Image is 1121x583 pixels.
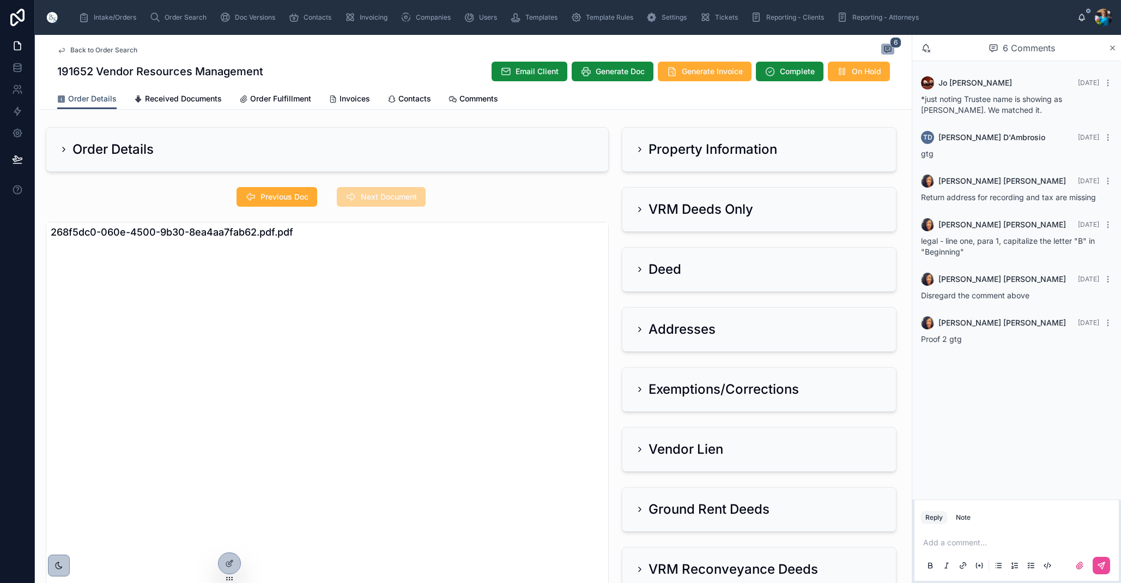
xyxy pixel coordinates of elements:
button: Reply [921,511,947,524]
a: Invoices [329,89,370,111]
button: Note [952,511,975,524]
a: Doc Versions [216,8,283,27]
a: Intake/Orders [75,8,144,27]
span: Email Client [516,66,559,77]
span: [PERSON_NAME] [PERSON_NAME] [938,219,1066,230]
div: Note [956,513,971,522]
span: Generate Invoice [682,66,743,77]
span: Doc Versions [235,13,275,22]
span: Intake/Orders [94,13,136,22]
a: Tickets [696,8,746,27]
span: [PERSON_NAME] [PERSON_NAME] [938,274,1066,285]
span: gtg [921,149,934,158]
span: Order Search [165,13,207,22]
span: Previous Doc [260,191,308,202]
a: Invoicing [341,8,395,27]
span: [DATE] [1078,177,1099,185]
img: App logo [44,9,61,26]
button: Generate Doc [572,62,653,81]
span: Return address for recording and tax are missing [921,193,1096,202]
h2: Order Details [72,141,154,158]
a: Contacts [285,8,339,27]
a: Template Rules [567,8,641,27]
button: Generate Invoice [658,62,752,81]
span: [DATE] [1078,79,1099,87]
span: Order Details [68,93,117,104]
h1: 191652 Vendor Resources Management [57,64,263,79]
a: Received Documents [134,89,222,111]
span: Complete [780,66,815,77]
span: legal - line one, para 1, capitalize the letter "B" in "Beginning" [921,236,1095,256]
h2: Property Information [649,141,777,158]
span: [DATE] [1078,318,1099,327]
span: Contacts [304,13,331,22]
span: [DATE] [1078,220,1099,229]
span: Received Documents [145,93,222,104]
a: Companies [397,8,458,27]
span: [DATE] [1078,275,1099,283]
span: Contacts [398,93,431,104]
span: [PERSON_NAME] [PERSON_NAME] [938,176,1066,187]
span: Reporting - Clients [766,13,824,22]
h2: Addresses [649,321,716,338]
h2: Vendor Lien [649,441,723,458]
span: Disregard the comment above [921,291,1029,300]
div: scrollable content [70,5,1077,29]
span: Proof 2 gtg [921,334,962,344]
span: Generate Doc [596,66,645,77]
a: Order Fulfillment [239,89,311,111]
span: TD [923,133,932,142]
span: Invoices [340,93,370,104]
a: Users [460,8,505,27]
span: *just noting Trustee name is showing as [PERSON_NAME]. We matched it. [921,94,1062,115]
button: Previous Doc [237,187,317,207]
span: [PERSON_NAME] D'Ambrosio [938,132,1045,143]
span: Tickets [715,13,738,22]
a: Contacts [387,89,431,111]
h2: Exemptions/Corrections [649,381,799,398]
a: Reporting - Attorneys [834,8,926,27]
div: 268f5dc0-060e-4500-9b30-8ea4aa7fab62.pdf.pdf [46,223,608,242]
button: 6 [881,44,894,57]
span: Jo [PERSON_NAME] [938,77,1012,88]
button: On Hold [828,62,890,81]
span: On Hold [852,66,881,77]
span: Order Fulfillment [250,93,311,104]
span: Reporting - Attorneys [852,13,919,22]
span: Back to Order Search [70,46,137,55]
span: [DATE] [1078,133,1099,141]
button: Complete [756,62,823,81]
span: Companies [416,13,451,22]
button: Email Client [492,62,567,81]
a: Comments [449,89,498,111]
span: Comments [459,93,498,104]
span: 6 [890,37,901,48]
h2: Ground Rent Deeds [649,501,769,518]
a: Settings [643,8,694,27]
span: Users [479,13,497,22]
h2: VRM Deeds Only [649,201,753,218]
h2: Deed [649,261,681,278]
a: Order Details [57,89,117,110]
span: [PERSON_NAME] [PERSON_NAME] [938,317,1066,328]
a: Templates [507,8,565,27]
span: Template Rules [586,13,633,22]
span: Invoicing [360,13,387,22]
a: Reporting - Clients [748,8,832,27]
h2: VRM Reconveyance Deeds [649,561,818,578]
span: 6 Comments [1003,41,1055,55]
a: Back to Order Search [57,46,137,55]
span: Settings [662,13,687,22]
span: Templates [525,13,558,22]
a: Order Search [146,8,214,27]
